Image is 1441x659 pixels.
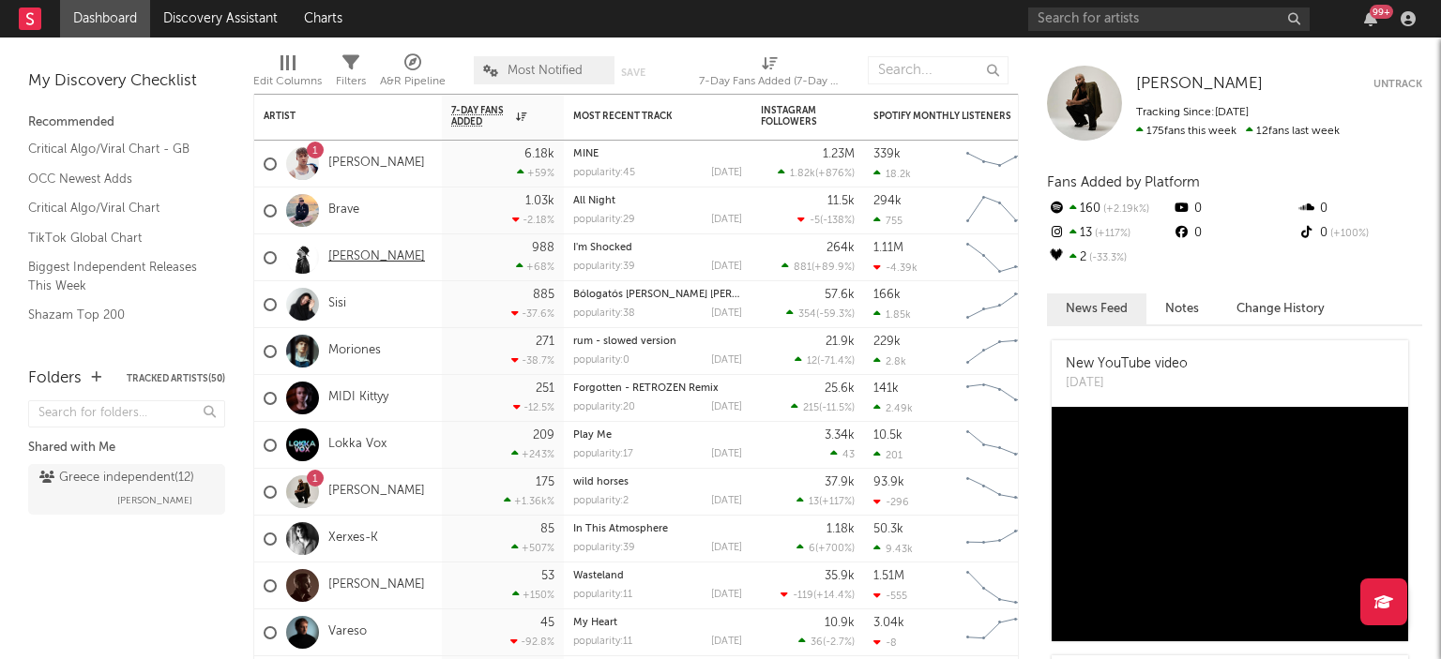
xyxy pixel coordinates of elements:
[328,390,388,406] a: MIDI Kittyy
[1047,197,1172,221] div: 160
[541,570,554,582] div: 53
[873,168,911,180] div: 18.2k
[573,196,742,206] div: All Night
[711,543,742,553] div: [DATE]
[873,289,901,301] div: 166k
[573,243,632,253] a: I'm Shocked
[573,477,742,487] div: wild horses
[1364,11,1377,26] button: 99+
[826,336,855,348] div: 21.9k
[328,156,425,172] a: [PERSON_NAME]
[873,355,906,367] div: 2.8k
[711,262,742,272] div: [DATE]
[380,47,446,101] div: A&R Pipeline
[621,67,645,78] button: Save
[517,167,554,179] div: +59 %
[536,336,554,348] div: 271
[508,65,583,77] span: Most Notified
[532,242,554,254] div: 988
[793,591,813,601] span: -119
[1172,221,1297,246] div: 0
[28,257,206,295] a: Biggest Independent Releases This Week
[958,609,1042,656] svg: Chart title
[573,618,617,628] a: My Heart
[798,309,816,320] span: 354
[573,308,635,319] div: popularity: 38
[253,47,322,101] div: Edit Columns
[28,400,225,427] input: Search for folders...
[711,496,742,506] div: [DATE]
[1297,197,1422,221] div: 0
[807,356,817,367] span: 12
[513,401,554,413] div: -12.5 %
[1100,204,1149,215] span: +2.19k %
[1136,75,1263,94] a: [PERSON_NAME]
[825,429,855,442] div: 3.34k
[1047,175,1200,189] span: Fans Added by Platform
[328,484,425,500] a: [PERSON_NAME]
[1136,107,1249,118] span: Tracking Since: [DATE]
[573,637,632,647] div: popularity: 11
[328,531,378,547] a: Xerxes-K
[328,437,387,453] a: Lokka Vox
[511,354,554,367] div: -38.7 %
[328,296,346,312] a: Sisi
[825,476,855,488] div: 37.9k
[873,382,899,395] div: 141k
[573,290,792,300] a: Bólogatós [PERSON_NAME] [PERSON_NAME]
[809,544,815,554] span: 6
[873,523,903,535] div: 50.3k
[524,148,554,160] div: 6.18k
[778,167,855,179] div: ( )
[1028,7,1310,31] input: Search for artists
[781,589,855,601] div: ( )
[873,402,913,414] div: 2.49k
[873,308,911,321] div: 1.85k
[873,590,907,602] div: -555
[873,215,903,227] div: 755
[573,111,714,122] div: Most Recent Track
[536,382,554,395] div: 251
[1086,253,1127,263] span: -33.3 %
[873,111,1014,122] div: Spotify Monthly Listeners
[573,590,632,600] div: popularity: 11
[328,577,425,593] a: [PERSON_NAME]
[1047,221,1172,246] div: 13
[512,214,554,226] div: -2.18 %
[1146,293,1218,324] button: Notes
[573,496,629,506] div: popularity: 2
[958,281,1042,328] svg: Chart title
[711,168,742,178] div: [DATE]
[873,195,902,207] div: 294k
[827,523,855,535] div: 1.18k
[711,308,742,319] div: [DATE]
[511,307,554,320] div: -37.6 %
[873,476,904,488] div: 93.9k
[328,624,367,640] a: Vareso
[873,637,897,649] div: -8
[1136,76,1263,92] span: [PERSON_NAME]
[1218,293,1343,324] button: Change History
[573,337,742,347] div: rum - slowed version
[811,637,823,648] span: 36
[827,195,855,207] div: 11.5k
[810,216,820,226] span: -5
[28,70,225,93] div: My Discovery Checklist
[573,149,742,159] div: MINE
[827,242,855,254] div: 264k
[958,141,1042,187] svg: Chart title
[699,70,840,93] div: 7-Day Fans Added (7-Day Fans Added)
[328,343,381,359] a: Moriones
[1066,354,1188,374] div: New YouTube video
[511,448,554,460] div: +243 %
[1373,75,1422,94] button: Untrack
[711,355,742,366] div: [DATE]
[958,375,1042,422] svg: Chart title
[573,524,668,534] a: In This Atmosphere
[795,354,855,367] div: ( )
[511,542,554,554] div: +507 %
[1136,126,1340,137] span: 12 fans last week
[819,309,852,320] span: -59.3 %
[711,449,742,459] div: [DATE]
[790,169,815,179] span: 1.82k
